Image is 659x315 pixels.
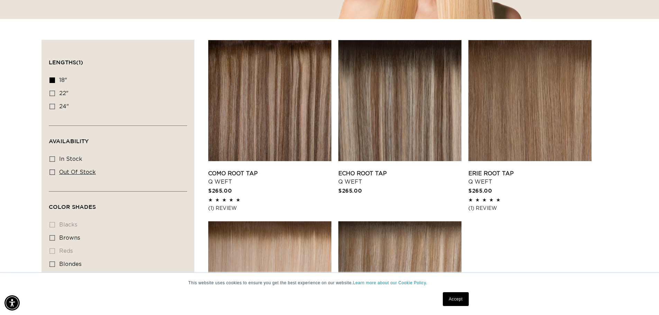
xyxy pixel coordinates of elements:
a: Como Root Tap Q Weft [208,169,331,186]
summary: Availability (0 selected) [49,126,187,151]
span: blondes [59,261,82,267]
p: This website uses cookies to ensure you get the best experience on our website. [189,280,471,286]
summary: Color Shades (0 selected) [49,192,187,216]
span: 24" [59,104,69,109]
span: Availability [49,138,89,144]
summary: Lengths (1 selected) [49,47,187,72]
a: Accept [443,292,468,306]
span: Out of stock [59,169,96,175]
span: browns [59,235,80,241]
a: Learn more about our Cookie Policy. [353,280,427,285]
a: Echo Root Tap Q Weft [338,169,461,186]
div: Accessibility Menu [4,295,20,311]
span: Color Shades [49,204,96,210]
a: Erie Root Tap Q Weft [468,169,592,186]
iframe: Chat Widget [624,282,659,315]
span: 18" [59,77,67,83]
span: In stock [59,156,82,162]
span: 22" [59,91,68,96]
span: Lengths [49,59,83,65]
span: (1) [76,59,83,65]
